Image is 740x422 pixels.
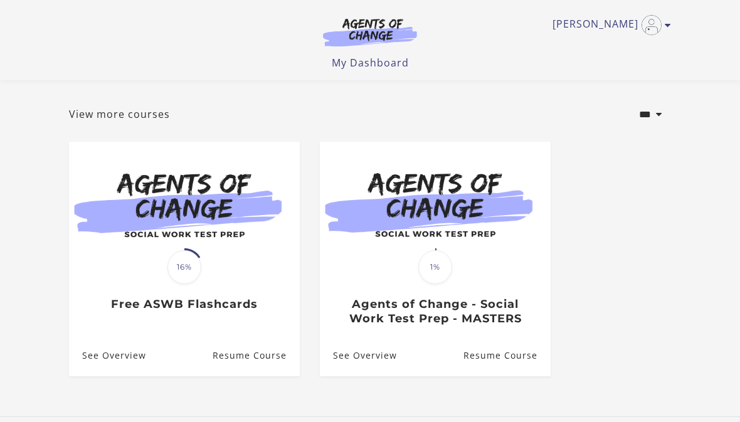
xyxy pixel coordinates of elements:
[82,297,286,312] h3: Free ASWB Flashcards
[463,335,551,376] a: Agents of Change - Social Work Test Prep - MASTERS: Resume Course
[213,335,300,376] a: Free ASWB Flashcards: Resume Course
[320,335,397,376] a: Agents of Change - Social Work Test Prep - MASTERS: See Overview
[69,107,170,122] a: View more courses
[333,297,537,325] h3: Agents of Change - Social Work Test Prep - MASTERS
[332,56,409,70] a: My Dashboard
[418,250,452,284] span: 1%
[69,335,146,376] a: Free ASWB Flashcards: See Overview
[167,250,201,284] span: 16%
[310,18,430,46] img: Agents of Change Logo
[552,15,665,35] a: Toggle menu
